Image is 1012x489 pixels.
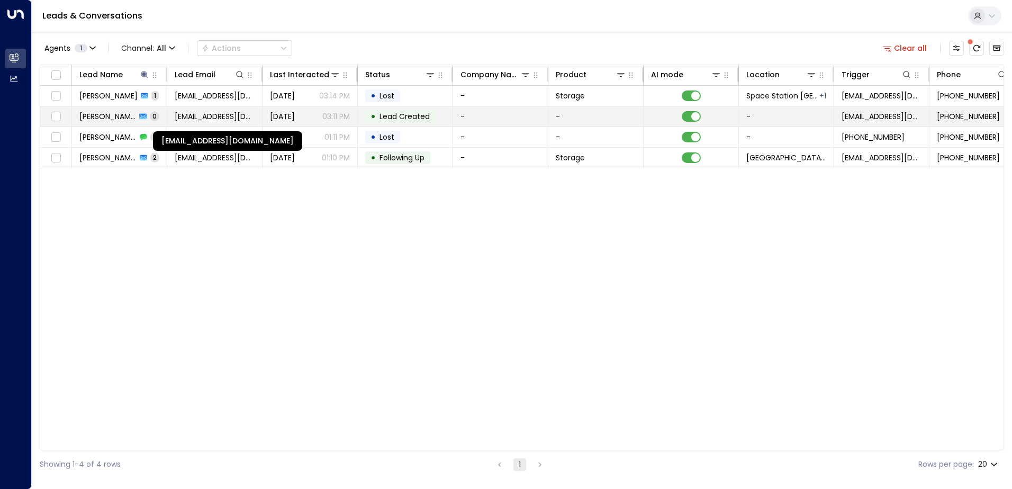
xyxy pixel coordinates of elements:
div: Location [746,68,780,81]
span: Space Station Castle Bromwich [746,152,826,163]
span: Yesterday [270,90,295,101]
td: - [453,127,548,147]
div: Button group with a nested menu [197,40,292,56]
span: +447851898033 [937,90,1000,101]
div: Lead Email [175,68,245,81]
p: 03:14 PM [319,90,350,101]
span: leads@space-station.co.uk [842,152,921,163]
span: +447851898033 [937,111,1000,122]
td: - [739,127,834,147]
div: Last Interacted [270,68,329,81]
span: Nicki Millard [79,152,137,163]
span: Aug 03, 2025 [270,152,295,163]
div: Lead Email [175,68,215,81]
td: - [739,106,834,126]
span: 0 [150,112,159,121]
div: • [371,128,376,146]
div: Location [746,68,817,81]
div: Space Station Castle Bromwich [819,90,826,101]
p: 03:11 PM [322,111,350,122]
span: +447845112535 [937,152,1000,163]
td: - [453,106,548,126]
div: Company Name [460,68,520,81]
span: 1 [151,91,159,100]
div: Phone [937,68,1007,81]
button: Archived Leads [989,41,1004,56]
p: 01:10 PM [322,152,350,163]
button: Clear all [879,41,932,56]
span: taylormillard92@icloud.com [175,90,255,101]
span: Storage [556,152,585,163]
div: Product [556,68,626,81]
span: Following Up [379,152,424,163]
div: [EMAIL_ADDRESS][DOMAIN_NAME] [153,131,302,151]
div: Trigger [842,68,912,81]
div: • [371,87,376,105]
div: 20 [978,457,1000,472]
span: Toggle select row [49,110,62,123]
span: Toggle select row [49,151,62,165]
div: Lead Name [79,68,123,81]
td: - [453,86,548,106]
span: Nicki Millard [79,132,137,142]
nav: pagination navigation [493,458,547,471]
button: Channel:All [117,41,179,56]
span: Lost [379,132,394,142]
span: leads@space-station.co.uk [842,111,921,122]
div: • [371,107,376,125]
span: +447845112535 [842,132,905,142]
span: Toggle select row [49,89,62,103]
label: Rows per page: [918,459,974,470]
span: Agents [44,44,70,52]
button: page 1 [513,458,526,471]
div: Phone [937,68,961,81]
div: Last Interacted [270,68,340,81]
span: Toggle select all [49,69,62,82]
div: Showing 1-4 of 4 rows [40,459,121,470]
td: - [548,127,644,147]
span: Taylor Millard [79,111,136,122]
span: taylormillard92@icloud.com [175,111,255,122]
div: Trigger [842,68,870,81]
span: Taylor Millard [79,90,138,101]
div: Lead Name [79,68,150,81]
span: 1 [75,44,87,52]
div: Status [365,68,436,81]
span: All [157,44,166,52]
span: Lead Created [379,111,430,122]
span: Lost [379,90,394,101]
span: 2 [150,132,159,141]
div: AI mode [651,68,721,81]
div: Company Name [460,68,531,81]
div: AI mode [651,68,683,81]
span: Channel: [117,41,179,56]
div: • [371,149,376,167]
div: Actions [202,43,241,53]
button: Agents1 [40,41,100,56]
td: - [453,148,548,168]
span: leads@space-station.co.uk [842,90,921,101]
span: There are new threads available. Refresh the grid to view the latest updates. [969,41,984,56]
div: Product [556,68,586,81]
span: nickisfc@gmail.com [175,152,255,163]
button: Customize [949,41,964,56]
p: 01:11 PM [324,132,350,142]
button: Actions [197,40,292,56]
a: Leads & Conversations [42,10,142,22]
span: +447845112535 [937,132,1000,142]
span: Storage [556,90,585,101]
span: Space Station Solihull [746,90,818,101]
span: 2 [150,153,159,162]
td: - [548,106,644,126]
div: Status [365,68,390,81]
span: Toggle select row [49,131,62,144]
span: Yesterday [270,111,295,122]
